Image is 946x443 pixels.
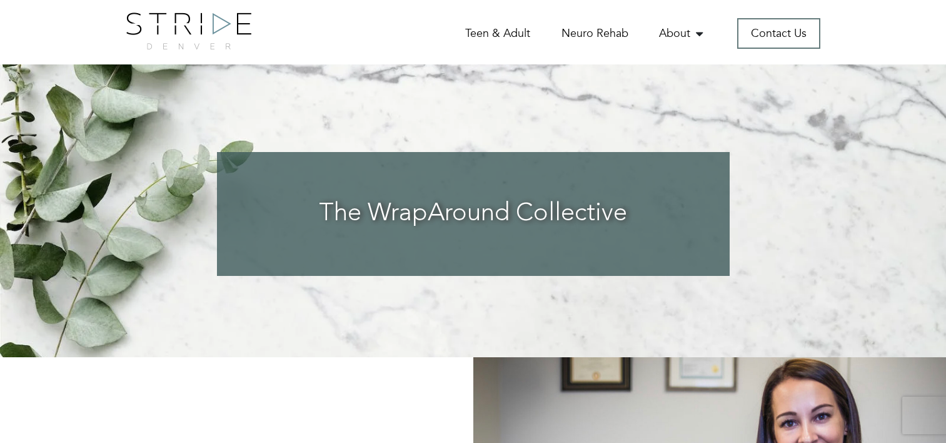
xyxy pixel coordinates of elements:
[561,26,628,41] a: Neuro Rehab
[737,18,820,49] a: Contact Us
[659,26,706,41] a: About
[126,13,251,49] img: logo.png
[242,199,705,229] h3: The WrapAround Collective
[465,26,530,41] a: Teen & Adult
